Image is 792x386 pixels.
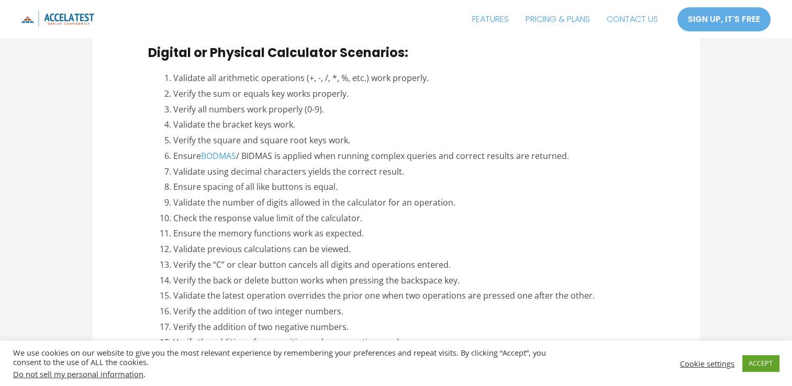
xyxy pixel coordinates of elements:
li: Verify the sum or equals key works properly. [173,86,644,102]
li: Validate the latest operation overrides the prior one when two operations are pressed one after t... [173,288,644,304]
span: Digital or Physical Calculator Scenarios: [148,44,408,61]
li: Verify the addition of one positive and one negative number. [173,335,644,350]
li: Verify the square and square root keys work. [173,133,644,149]
li: Ensure the memory functions work as expected. [173,226,644,242]
img: icon [21,11,94,27]
div: We use cookies on our website to give you the most relevant experience by remembering your prefer... [13,348,549,379]
a: SIGN UP, IT'S FREE [677,7,771,32]
li: Verify the “C” or clear button cancels all digits and operations entered. [173,257,644,273]
li: Verify the back or delete button works when pressing the backspace key. [173,273,644,289]
a: BODMAS [201,150,236,162]
a: Cookie settings [680,359,734,368]
a: ACCEPT [742,355,779,371]
li: Validate using decimal characters yields the correct result. [173,164,644,180]
li: Ensure / BIDMAS is applied when running complex queries and correct results are returned. [173,149,644,164]
li: Validate all arithmetic operations (+, -, /, *, %, etc.) work properly. [173,71,644,86]
a: FEATURES [464,6,517,32]
li: Verify the addition of two negative numbers. [173,320,644,335]
li: Verify the addition of two integer numbers. [173,304,644,320]
li: Validate previous calculations can be viewed. [173,242,644,257]
div: . [13,369,549,379]
li: Verify all numbers work properly (0-9). [173,102,644,118]
li: Validate the number of digits allowed in the calculator for an operation. [173,195,644,211]
a: PRICING & PLANS [517,6,598,32]
li: Ensure spacing of all like buttons is equal. [173,179,644,195]
nav: Site Navigation [464,6,666,32]
li: Check the response value limit of the calculator. [173,211,644,226]
li: Validate the bracket keys work. [173,117,644,133]
a: Do not sell my personal information [13,369,143,379]
a: CONTACT US [598,6,666,32]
